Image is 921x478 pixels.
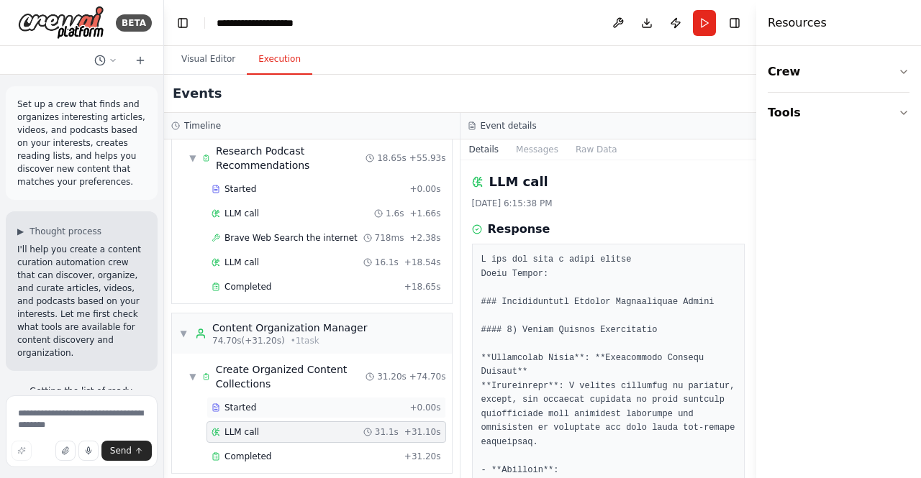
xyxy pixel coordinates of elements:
span: Completed [224,451,271,462]
span: ▼ [189,371,196,382]
span: + 18.65s [404,281,441,293]
span: Brave Web Search the internet [224,232,358,244]
button: Messages [507,139,567,160]
span: + 18.54s [404,257,441,268]
span: + 0.00s [409,402,440,413]
span: + 2.38s [409,232,440,244]
span: 16.1s [375,257,399,268]
span: Create Organized Content Collections [216,362,366,391]
button: Visual Editor [170,45,247,75]
h2: LLM call [489,172,548,192]
div: BETA [116,14,152,32]
button: Start a new chat [129,52,152,69]
span: 1.6s [386,208,404,219]
span: 74.70s (+31.20s) [212,335,285,346]
button: Details [460,139,508,160]
span: Getting the list of ready-to-use tools [30,385,146,408]
div: [DATE] 6:15:38 PM [472,198,745,209]
span: 31.20s [377,371,407,382]
button: Execution [247,45,312,75]
button: Click to speak your automation idea [78,441,99,461]
span: 31.1s [375,426,399,438]
span: + 1.66s [409,208,440,219]
span: Started [224,183,256,195]
h3: Timeline [184,120,221,132]
button: Send [101,441,152,461]
img: Logo [18,6,104,40]
button: ▶Thought process [17,226,101,237]
button: Hide right sidebar [725,13,745,33]
button: Raw Data [567,139,626,160]
span: Thought process [30,226,101,237]
div: Content Organization Manager [212,321,367,335]
span: LLM call [224,208,259,219]
button: Upload files [55,441,76,461]
button: Hide left sidebar [173,13,193,33]
span: ▶ [17,226,24,237]
button: Improve this prompt [12,441,32,461]
span: ▼ [179,328,188,339]
p: I'll help you create a content curation automation crew that can discover, organize, and curate a... [17,243,146,359]
span: + 74.70s [409,371,446,382]
h4: Resources [768,14,827,32]
h3: Response [488,221,550,238]
span: ▼ [189,152,196,164]
span: LLM call [224,257,259,268]
h3: Event details [481,120,537,132]
span: LLM call [224,426,259,438]
span: + 31.10s [404,426,441,438]
span: + 31.20s [404,451,441,462]
button: Crew [768,52,909,92]
span: Completed [224,281,271,293]
p: Set up a crew that finds and organizes interesting articles, videos, and podcasts based on your i... [17,98,146,188]
span: • 1 task [291,335,319,346]
span: + 0.00s [409,183,440,195]
span: Send [110,445,132,456]
span: Research Podcast Recommendations [216,144,366,173]
h2: Events [173,83,222,104]
nav: breadcrumb [217,16,320,30]
span: 18.65s [377,152,407,164]
span: + 55.93s [409,152,446,164]
button: Tools [768,93,909,133]
span: 718ms [375,232,404,244]
span: Started [224,402,256,413]
button: Switch to previous chat [89,52,123,69]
